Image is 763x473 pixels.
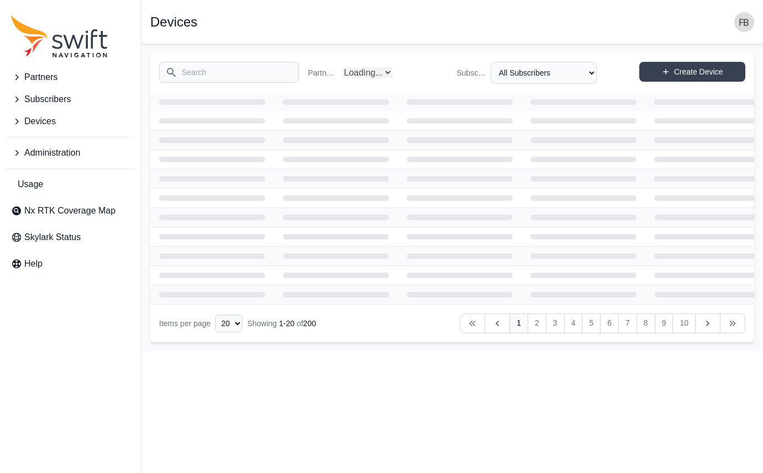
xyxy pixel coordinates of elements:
[247,318,316,329] div: Showing of
[7,226,134,248] a: Skylark Status
[491,62,597,84] select: Subscriber
[7,142,134,164] button: Administration
[308,67,337,78] label: Partner Name
[564,313,583,333] a: 4
[457,67,486,78] label: Subscriber Name
[639,62,745,82] a: Create Device
[7,173,134,195] a: Usage
[24,231,81,244] span: Skylark Status
[7,66,134,88] button: Partners
[24,146,80,160] span: Administration
[7,110,134,132] button: Devices
[303,319,316,328] span: 200
[672,313,696,333] a: 10
[150,305,754,342] nav: Table navigation
[618,313,637,333] a: 7
[159,62,299,83] input: Search
[24,204,115,217] span: Nx RTK Coverage Map
[7,200,134,222] a: Nx RTK Coverage Map
[655,313,673,333] a: 9
[159,319,211,328] span: Items per page
[636,313,655,333] a: 8
[528,313,546,333] a: 2
[215,315,243,332] select: Display Limit
[546,313,565,333] a: 3
[24,115,56,128] span: Devices
[279,319,294,328] span: 1 - 20
[150,15,197,29] h1: Devices
[7,253,134,275] a: Help
[18,178,43,191] span: Usage
[24,71,57,84] span: Partners
[509,313,528,333] a: 1
[24,257,43,270] span: Help
[734,12,754,32] img: user photo
[7,88,134,110] button: Subscribers
[24,93,71,106] span: Subscribers
[600,313,619,333] a: 6
[582,313,601,333] a: 5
